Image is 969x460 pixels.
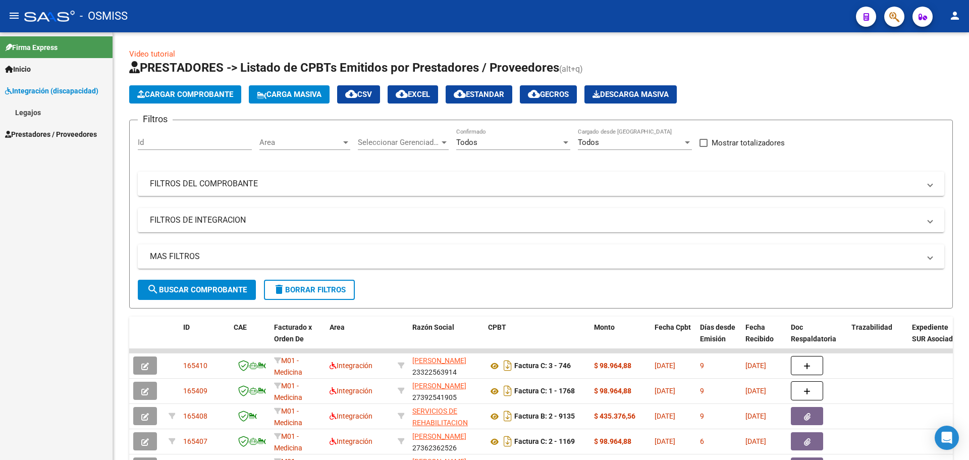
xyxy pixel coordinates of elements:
button: CSV [337,85,380,104]
span: Gecros [528,90,569,99]
div: 30714134368 [412,405,480,427]
button: Gecros [520,85,577,104]
a: Video tutorial [129,49,175,59]
button: Cargar Comprobante [129,85,241,104]
datatable-header-cell: Expediente SUR Asociado [908,317,963,361]
span: Fecha Recibido [745,323,774,343]
span: 165408 [183,412,207,420]
span: Todos [456,138,477,147]
span: Monto [594,323,615,331]
datatable-header-cell: Fecha Recibido [741,317,787,361]
i: Descargar documento [501,433,514,449]
strong: $ 98.964,88 [594,387,631,395]
span: Fecha Cpbt [655,323,691,331]
span: Expediente SUR Asociado [912,323,957,343]
span: [DATE] [745,437,766,445]
span: Estandar [454,90,504,99]
span: Facturado x Orden De [274,323,312,343]
span: Integración [330,387,372,395]
span: Firma Express [5,42,58,53]
mat-panel-title: FILTROS DE INTEGRACION [150,215,920,226]
span: Area [330,323,345,331]
datatable-header-cell: Monto [590,317,651,361]
span: Carga Masiva [257,90,321,99]
datatable-header-cell: Días desde Emisión [696,317,741,361]
span: Borrar Filtros [273,285,346,294]
span: [DATE] [745,362,766,370]
span: Integración [330,412,372,420]
span: Seleccionar Gerenciador [358,138,440,147]
span: Doc Respaldatoria [791,323,836,343]
mat-expansion-panel-header: MAS FILTROS [138,244,944,269]
app-download-masive: Descarga masiva de comprobantes (adjuntos) [584,85,677,104]
span: [DATE] [655,412,675,420]
mat-icon: cloud_download [345,88,357,100]
mat-icon: search [147,283,159,295]
mat-icon: menu [8,10,20,22]
div: 27362362526 [412,431,480,452]
span: Buscar Comprobante [147,285,247,294]
datatable-header-cell: ID [179,317,230,361]
strong: $ 98.964,88 [594,437,631,445]
mat-icon: person [949,10,961,22]
i: Descargar documento [501,383,514,399]
datatable-header-cell: Doc Respaldatoria [787,317,847,361]
button: Estandar [446,85,512,104]
strong: Factura C: 3 - 746 [514,362,571,370]
span: Descarga Masiva [593,90,669,99]
datatable-header-cell: Area [326,317,394,361]
span: SERVICIOS DE REHABILITACION ROSARIO SRL MITAI [412,407,476,438]
mat-expansion-panel-header: FILTROS DEL COMPROBANTE [138,172,944,196]
strong: $ 98.964,88 [594,362,631,370]
span: Area [259,138,341,147]
datatable-header-cell: CPBT [484,317,590,361]
span: [DATE] [745,387,766,395]
mat-expansion-panel-header: FILTROS DE INTEGRACION [138,208,944,232]
span: M01 - Medicina Esencial [274,356,302,388]
datatable-header-cell: Trazabilidad [847,317,908,361]
strong: $ 435.376,56 [594,412,635,420]
span: Integración (discapacidad) [5,85,98,96]
mat-icon: cloud_download [454,88,466,100]
button: Buscar Comprobante [138,280,256,300]
strong: Factura B: 2 - 9135 [514,413,575,421]
i: Descargar documento [501,408,514,424]
span: [DATE] [655,437,675,445]
span: 9 [700,362,704,370]
h3: Filtros [138,112,173,126]
strong: Factura C: 1 - 1768 [514,387,575,395]
span: 9 [700,387,704,395]
datatable-header-cell: Fecha Cpbt [651,317,696,361]
span: Prestadores / Proveedores [5,129,97,140]
mat-icon: cloud_download [528,88,540,100]
span: Cargar Comprobante [137,90,233,99]
mat-panel-title: MAS FILTROS [150,251,920,262]
mat-panel-title: FILTROS DEL COMPROBANTE [150,178,920,189]
span: CPBT [488,323,506,331]
span: EXCEL [396,90,430,99]
span: 165410 [183,362,207,370]
span: Integración [330,362,372,370]
span: - OSMISS [80,5,128,27]
datatable-header-cell: Razón Social [408,317,484,361]
span: CAE [234,323,247,331]
i: Descargar documento [501,357,514,374]
span: M01 - Medicina Esencial [274,407,302,438]
span: Todos [578,138,599,147]
span: Inicio [5,64,31,75]
span: 165407 [183,437,207,445]
span: [DATE] [655,387,675,395]
button: Descarga Masiva [584,85,677,104]
span: [PERSON_NAME] [412,432,466,440]
span: M01 - Medicina Esencial [274,382,302,413]
span: [PERSON_NAME] [412,356,466,365]
mat-icon: cloud_download [396,88,408,100]
strong: Factura C: 2 - 1169 [514,438,575,446]
mat-icon: delete [273,283,285,295]
span: [PERSON_NAME] [412,382,466,390]
span: Integración [330,437,372,445]
datatable-header-cell: CAE [230,317,270,361]
button: Borrar Filtros [264,280,355,300]
span: CSV [345,90,372,99]
span: [DATE] [745,412,766,420]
